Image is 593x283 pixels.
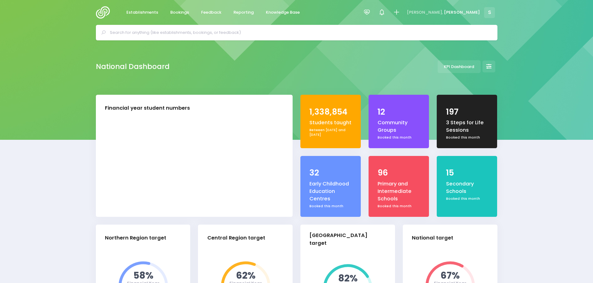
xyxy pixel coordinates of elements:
[446,119,488,134] div: 3 Steps for Life Sessions
[105,104,190,112] div: Financial year student numbers
[446,106,488,118] div: 197
[438,60,481,73] a: KPI Dashboard
[378,106,420,118] div: 12
[446,196,488,201] div: Booked this month
[378,180,420,203] div: Primary and Intermediate Schools
[412,234,453,242] div: National target
[407,9,443,16] span: [PERSON_NAME],
[228,7,259,19] a: Reporting
[207,234,265,242] div: Central Region target
[309,106,352,118] div: 1,338,854
[446,167,488,179] div: 15
[121,7,163,19] a: Establishments
[110,28,489,37] input: Search for anything (like establishments, bookings, or feedback)
[165,7,194,19] a: Bookings
[378,167,420,179] div: 96
[126,9,158,16] span: Establishments
[196,7,227,19] a: Feedback
[446,135,488,140] div: Booked this month
[233,9,254,16] span: Reporting
[309,232,381,247] div: [GEOGRAPHIC_DATA] target
[309,167,352,179] div: 32
[105,234,166,242] div: Northern Region target
[261,7,305,19] a: Knowledge Base
[378,135,420,140] div: Booked this month
[201,9,221,16] span: Feedback
[96,6,114,19] img: Logo
[446,180,488,195] div: Secondary Schools
[484,7,495,18] span: S
[266,9,300,16] span: Knowledge Base
[309,204,352,209] div: Booked this month
[309,128,352,137] div: Between [DATE] and [DATE]
[309,180,352,203] div: Early Childhood Education Centres
[96,62,170,71] h2: National Dashboard
[444,9,480,16] span: [PERSON_NAME]
[378,204,420,209] div: Booked this month
[170,9,189,16] span: Bookings
[378,119,420,134] div: Community Groups
[309,119,352,126] div: Students taught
